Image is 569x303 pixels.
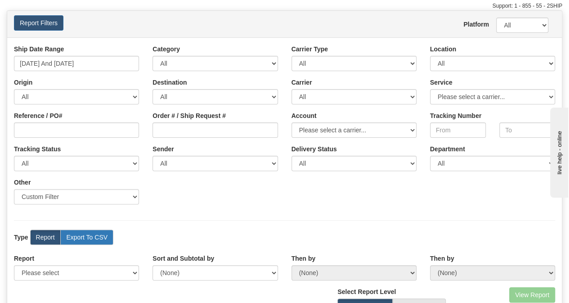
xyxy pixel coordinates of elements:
[430,122,486,138] input: From
[14,45,64,54] label: Ship Date Range
[14,178,31,187] label: Other
[430,45,456,54] label: Location
[499,122,555,138] input: To
[152,78,187,87] label: Destination
[337,287,396,296] label: Select Report Level
[291,45,328,54] label: Carrier Type
[14,111,62,120] label: Reference / PO#
[60,230,113,245] label: Export To CSV
[291,254,316,263] label: Then by
[14,233,28,242] label: Type
[152,254,214,263] label: Sort and Subtotal by
[14,254,34,263] label: Report
[548,105,568,197] iframe: chat widget
[7,2,562,10] div: Support: 1 - 855 - 55 - 2SHIP
[152,145,174,154] label: Sender
[430,111,481,120] label: Tracking Number
[291,145,337,154] label: Please ensure data set in report has been RECENTLY tracked from your Shipment History
[430,78,453,87] label: Service
[152,45,180,54] label: Category
[430,254,454,263] label: Then by
[291,78,312,87] label: Carrier
[509,287,555,303] button: View Report
[463,20,483,29] label: Platform
[14,15,63,31] button: Report Filters
[14,145,61,154] label: Tracking Status
[430,145,465,154] label: Department
[291,156,417,171] select: Please ensure data set in report has been RECENTLY tracked from your Shipment History
[291,111,317,120] label: Account
[14,78,32,87] label: Origin
[30,230,61,245] label: Report
[7,8,83,14] div: live help - online
[152,111,226,120] label: Order # / Ship Request #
